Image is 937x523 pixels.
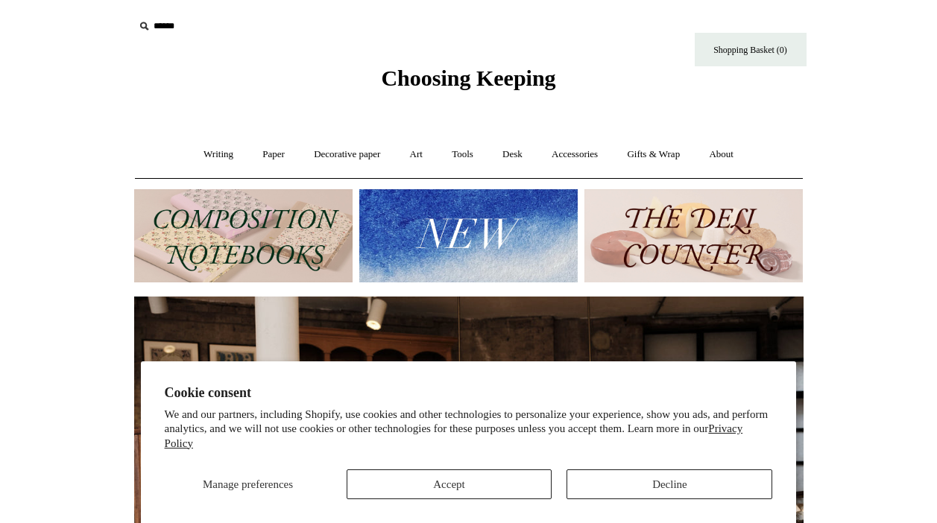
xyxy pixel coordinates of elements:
[347,469,552,499] button: Accept
[695,33,807,66] a: Shopping Basket (0)
[538,135,611,174] a: Accessories
[359,189,578,282] img: New.jpg__PID:f73bdf93-380a-4a35-bcfe-7823039498e1
[165,408,773,451] p: We and our partners, including Shopify, use cookies and other technologies to personalize your ex...
[695,135,747,174] a: About
[134,189,353,282] img: 202302 Composition ledgers.jpg__PID:69722ee6-fa44-49dd-a067-31375e5d54ec
[613,135,693,174] a: Gifts & Wrap
[489,135,536,174] a: Desk
[300,135,394,174] a: Decorative paper
[249,135,298,174] a: Paper
[438,135,487,174] a: Tools
[203,478,293,490] span: Manage preferences
[165,385,773,401] h2: Cookie consent
[190,135,247,174] a: Writing
[381,77,555,88] a: Choosing Keeping
[165,422,743,449] a: Privacy Policy
[397,135,436,174] a: Art
[165,469,332,499] button: Manage preferences
[381,66,555,90] span: Choosing Keeping
[567,469,772,499] button: Decline
[584,189,803,282] img: The Deli Counter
